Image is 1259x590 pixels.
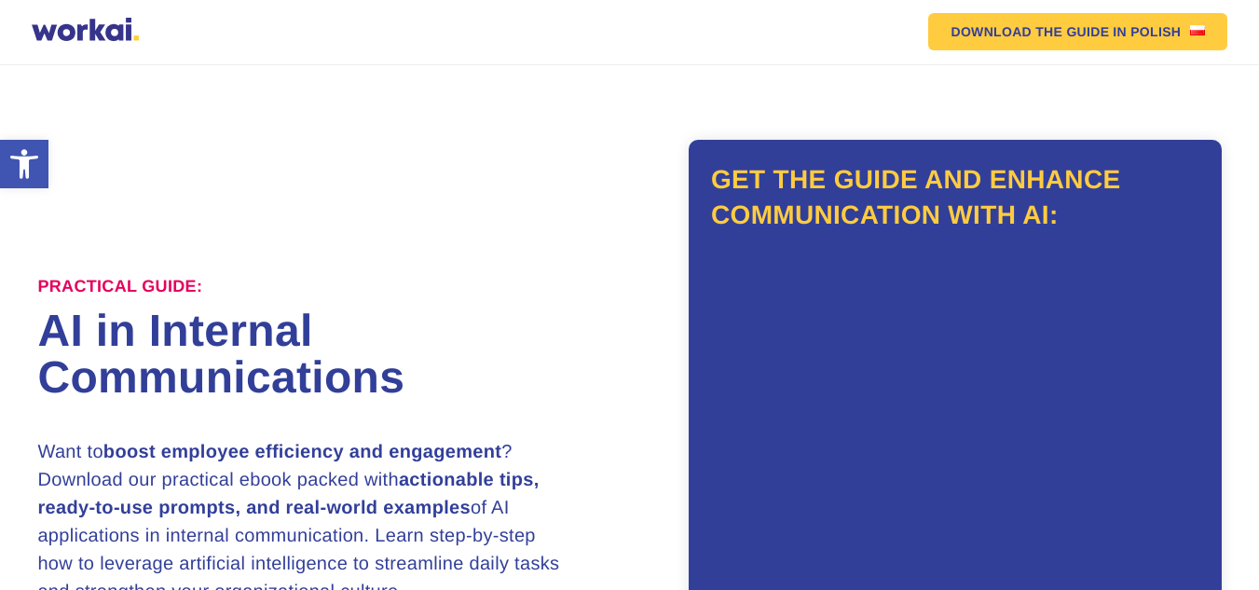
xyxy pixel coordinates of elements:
[37,470,539,518] strong: actionable tips, ready-to-use prompts, and real-world examples
[928,13,1227,50] a: DOWNLOAD THE GUIDEIN POLISHUS flag
[37,309,629,402] h1: AI in Internal Communications
[951,25,1109,38] em: DOWNLOAD THE GUIDE
[103,442,501,462] strong: boost employee efficiency and engagement
[1190,25,1205,35] img: US flag
[37,277,202,297] label: Practical Guide:
[711,162,1199,233] h2: Get the guide and enhance communication with AI:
